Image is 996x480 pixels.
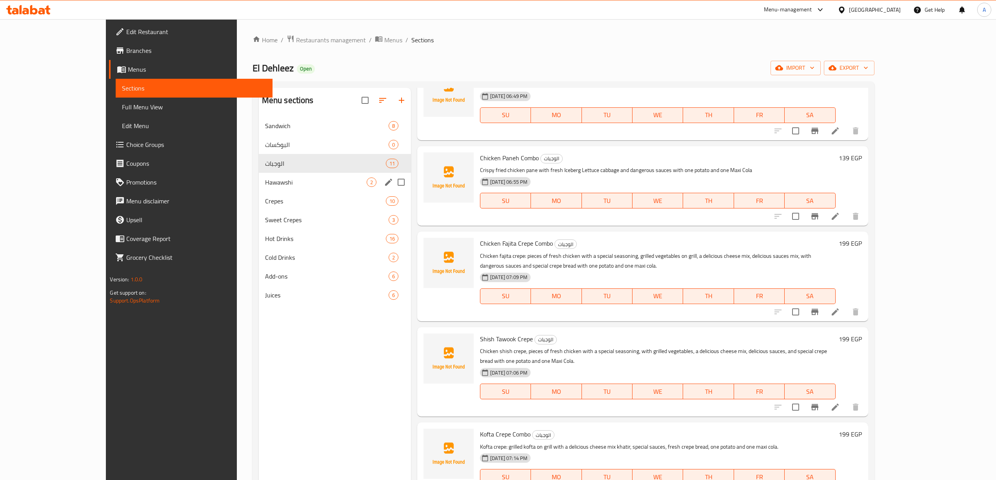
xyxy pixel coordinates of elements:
[555,240,576,249] span: الوجبات
[375,35,402,45] a: Menus
[423,333,474,384] img: Shish Tawook Crepe
[582,288,632,304] button: TU
[585,195,629,206] span: TU
[480,251,835,271] p: Chicken fajita crepe: pieces of fresh chicken with a special seasoning, grilled vegetables on gri...
[785,193,835,208] button: SA
[265,159,386,168] span: الوجبات
[116,98,272,116] a: Full Menu View
[116,79,272,98] a: Sections
[265,234,386,243] span: Hot Drinks
[824,61,874,75] button: export
[265,140,389,149] div: البوكسات
[392,91,411,110] button: Add section
[109,60,272,79] a: Menus
[636,109,680,121] span: WE
[480,80,835,90] p: Delicious grilled on grill kofta sandwich with delicious tahini sauce and fresh parsley, with one...
[531,384,582,399] button: MO
[686,290,731,302] span: TH
[686,195,731,206] span: TH
[423,429,474,479] img: Kofta Crepe Combo
[109,135,272,154] a: Choice Groups
[259,267,411,286] div: Add-ons6
[585,386,629,397] span: TU
[636,195,680,206] span: WE
[126,140,266,149] span: Choice Groups
[737,386,782,397] span: FR
[737,290,782,302] span: FR
[109,210,272,229] a: Upsell
[683,107,734,123] button: TH
[831,307,840,317] a: Edit menu item
[787,304,804,320] span: Select to update
[777,63,814,73] span: import
[253,59,294,77] span: El Dehleez
[122,121,266,130] span: Edit Menu
[126,196,266,206] span: Menu disclaimer
[116,116,272,135] a: Edit Menu
[534,386,578,397] span: MO
[839,152,862,163] h6: 139 EGP
[532,430,554,440] div: الوجبات
[541,154,562,163] span: الوجبات
[386,235,398,243] span: 16
[585,290,629,302] span: TU
[632,288,683,304] button: WE
[534,195,578,206] span: MO
[839,333,862,344] h6: 199 EGP
[126,46,266,55] span: Branches
[788,109,832,121] span: SA
[787,399,804,415] span: Select to update
[831,126,840,136] a: Edit menu item
[737,109,782,121] span: FR
[389,292,398,299] span: 6
[109,248,272,267] a: Grocery Checklist
[480,165,835,175] p: Crispy fried chicken pane with fresh Iceberg Lettuce cabbage and dangerous sauces with one potato...
[582,107,632,123] button: TU
[846,207,865,226] button: delete
[805,121,824,140] button: Branch-specific-item
[830,63,868,73] span: export
[734,193,785,208] button: FR
[265,215,389,225] span: Sweet Crepes
[531,288,582,304] button: MO
[259,229,411,248] div: Hot Drinks16
[389,141,398,149] span: 0
[128,65,266,74] span: Menus
[423,238,474,288] img: Chicken Fajita Crepe Combo
[983,5,986,14] span: A
[109,173,272,192] a: Promotions
[483,195,528,206] span: SU
[480,107,531,123] button: SU
[405,35,408,45] li: /
[126,27,266,36] span: Edit Restaurant
[787,208,804,225] span: Select to update
[849,5,901,14] div: [GEOGRAPHIC_DATA]
[734,288,785,304] button: FR
[384,35,402,45] span: Menus
[831,402,840,412] a: Edit menu item
[259,113,411,308] nav: Menu sections
[265,196,386,206] div: Crepes
[259,173,411,192] div: Hawawshi2edit
[109,229,272,248] a: Coverage Report
[831,212,840,221] a: Edit menu item
[110,274,129,284] span: Version:
[265,121,389,130] span: Sandwich
[389,254,398,261] span: 2
[423,152,474,203] img: Chicken Paneh Combo
[122,83,266,93] span: Sections
[686,109,731,121] span: TH
[764,5,812,14] div: Menu-management
[480,288,531,304] button: SU
[297,64,315,74] div: Open
[281,35,284,45] li: /
[259,116,411,135] div: Sandwich8
[110,295,160,306] a: Support.OpsPlatform
[480,333,533,345] span: Shish Tawook Crepe
[126,234,266,243] span: Coverage Report
[109,22,272,41] a: Edit Restaurant
[582,384,632,399] button: TU
[253,35,874,45] nav: breadcrumb
[122,102,266,112] span: Full Menu View
[534,335,557,344] div: الوجبات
